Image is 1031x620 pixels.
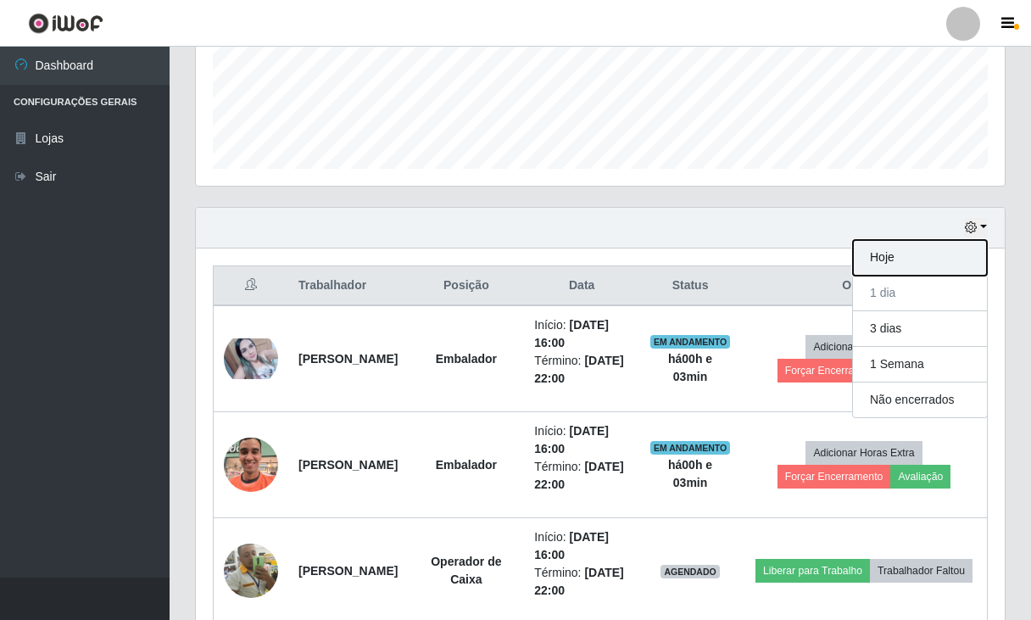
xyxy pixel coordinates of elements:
th: Status [639,266,741,306]
span: AGENDADO [660,565,720,578]
li: Término: [534,458,629,494]
button: 3 dias [853,311,987,347]
button: Forçar Encerramento [777,359,891,383]
button: Adicionar Horas Extra [805,335,922,359]
strong: [PERSON_NAME] [298,352,398,366]
button: Adicionar Horas Extra [805,441,922,465]
th: Trabalhador [288,266,408,306]
strong: [PERSON_NAME] [298,564,398,578]
strong: [PERSON_NAME] [298,458,398,472]
button: 1 dia [853,276,987,311]
img: 1752546714957.jpeg [224,416,278,513]
button: Não encerrados [853,383,987,417]
th: Data [524,266,639,306]
strong: há 00 h e 03 min [668,352,712,383]
th: Opções [741,266,988,306]
span: EM ANDAMENTO [650,335,731,349]
time: [DATE] 16:00 [534,530,609,561]
li: Término: [534,352,629,388]
strong: Embalador [436,458,497,472]
li: Início: [534,422,629,458]
li: Início: [534,528,629,564]
strong: há 00 h e 03 min [668,458,712,489]
button: Trabalhador Faltou [870,559,972,583]
span: EM ANDAMENTO [650,441,731,455]
li: Término: [534,564,629,600]
button: 1 Semana [853,347,987,383]
button: Hoje [853,240,987,276]
strong: Embalador [436,352,497,366]
th: Posição [408,266,524,306]
time: [DATE] 16:00 [534,424,609,455]
li: Início: [534,316,629,352]
button: Liberar para Trabalho [755,559,870,583]
button: Forçar Encerramento [777,465,891,489]
button: Avaliação [890,465,950,489]
img: CoreUI Logo [28,13,103,34]
img: 1668045195868.jpeg [224,338,278,379]
strong: Operador de Caixa [431,555,501,586]
img: 1607202884102.jpeg [224,544,278,598]
time: [DATE] 16:00 [534,318,609,349]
